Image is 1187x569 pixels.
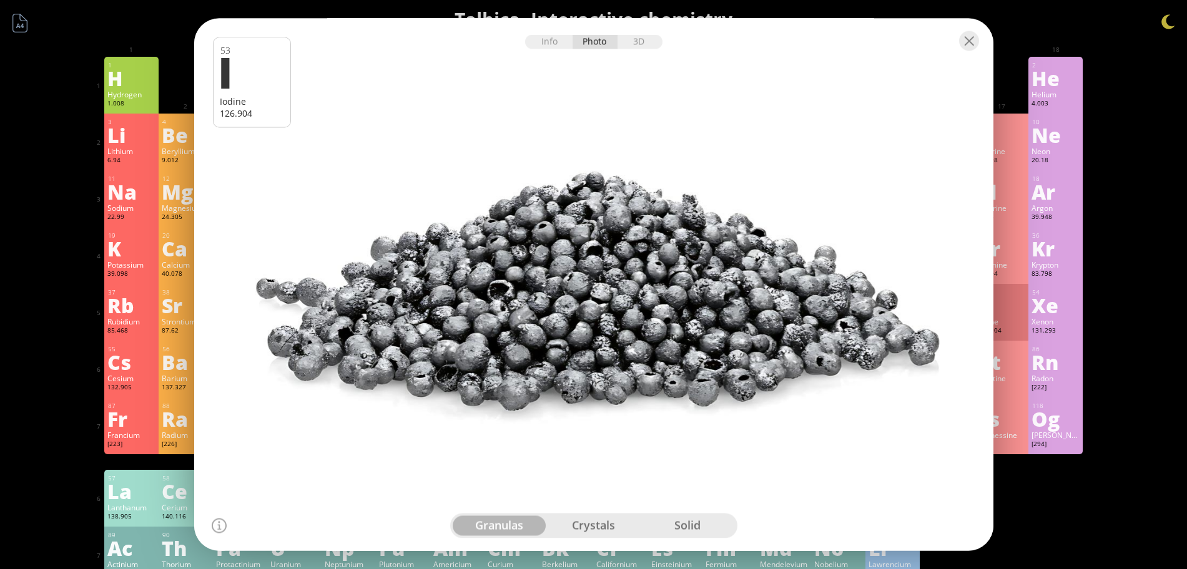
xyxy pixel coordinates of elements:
[108,531,155,539] div: 89
[220,95,284,107] div: Iodine
[107,156,155,166] div: 6.94
[596,538,644,558] div: Cf
[1032,326,1080,336] div: 131.293
[107,502,155,512] div: Lanthanum
[977,125,1025,145] div: F
[108,345,155,353] div: 55
[1032,125,1080,145] div: Ne
[162,373,210,383] div: Barium
[216,559,264,569] div: Protactinium
[162,146,210,156] div: Beryllium
[977,146,1025,156] div: Fluorine
[107,213,155,223] div: 22.99
[1032,270,1080,280] div: 83.798
[542,538,590,558] div: Bk
[978,345,1025,353] div: 85
[977,295,1025,315] div: I
[1032,373,1080,383] div: Radon
[107,146,155,156] div: Lithium
[270,538,318,558] div: U
[706,538,754,558] div: Fm
[108,231,155,240] div: 19
[162,481,210,501] div: Ce
[1032,238,1080,258] div: Kr
[814,538,862,558] div: No
[978,231,1025,240] div: 35
[977,213,1025,223] div: 35.45
[162,182,210,202] div: Mg
[107,430,155,440] div: Francium
[869,538,917,558] div: Lr
[814,559,862,569] div: Nobelium
[1032,440,1080,450] div: [294]
[760,538,808,558] div: Md
[107,538,155,558] div: Ac
[488,559,536,569] div: Curium
[596,559,644,569] div: Californium
[162,295,210,315] div: Sr
[108,118,155,126] div: 3
[162,538,210,558] div: Th
[546,516,641,536] div: crystals
[977,260,1025,270] div: Bromine
[1032,68,1080,88] div: He
[325,559,373,569] div: Neptunium
[162,213,210,223] div: 24.305
[1032,430,1080,440] div: [PERSON_NAME]
[1032,409,1080,429] div: Og
[162,352,210,372] div: Ba
[1032,99,1080,109] div: 4.003
[107,373,155,383] div: Cesium
[977,156,1025,166] div: 18.998
[977,409,1025,429] div: Ts
[542,559,590,569] div: Berkelium
[977,440,1025,450] div: [293]
[977,203,1025,213] div: Chlorine
[162,474,210,482] div: 58
[218,51,282,93] div: I
[1032,288,1080,296] div: 54
[869,559,917,569] div: Lawrencium
[162,125,210,145] div: Be
[162,502,210,512] div: Cerium
[107,326,155,336] div: 85.468
[162,231,210,240] div: 20
[107,295,155,315] div: Rb
[1032,146,1080,156] div: Neon
[1032,402,1080,410] div: 118
[162,238,210,258] div: Ca
[162,326,210,336] div: 87.62
[977,383,1025,393] div: [210]
[107,383,155,393] div: 132.905
[94,6,1093,32] h1: Talbica. Interactive chemistry
[162,409,210,429] div: Ra
[1032,118,1080,126] div: 10
[220,107,284,119] div: 126.904
[706,559,754,569] div: Fermium
[162,402,210,410] div: 88
[162,203,210,213] div: Magnesium
[1032,175,1080,183] div: 18
[641,516,735,536] div: solid
[651,559,699,569] div: Einsteinium
[107,270,155,280] div: 39.098
[977,270,1025,280] div: 79.904
[107,481,155,501] div: La
[1032,260,1080,270] div: Krypton
[162,383,210,393] div: 137.327
[107,182,155,202] div: Na
[978,175,1025,183] div: 17
[1032,295,1080,315] div: Xe
[1032,345,1080,353] div: 86
[107,409,155,429] div: Fr
[270,559,318,569] div: Uranium
[977,238,1025,258] div: Br
[1032,156,1080,166] div: 20.18
[1032,231,1080,240] div: 36
[379,559,427,569] div: Plutonium
[162,531,210,539] div: 90
[162,430,210,440] div: Radium
[618,35,662,49] div: 3D
[1032,316,1080,326] div: Xenon
[162,440,210,450] div: [226]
